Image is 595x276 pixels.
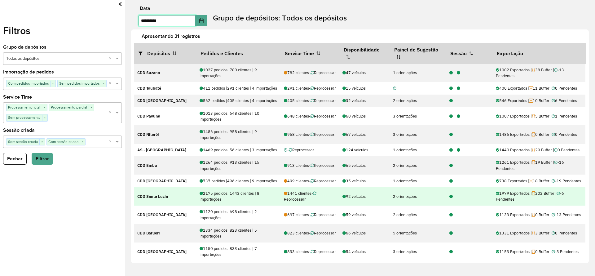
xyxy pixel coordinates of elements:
[137,249,187,254] strong: CDD [GEOGRAPHIC_DATA]
[449,114,453,118] i: 1229072 - 1013 pedidos
[89,105,94,111] span: ×
[393,113,443,119] div: 3 orientações
[309,212,336,217] span: - Reprocessar
[3,43,46,51] label: Grupo de depósitos
[393,131,443,137] div: 3 orientações
[200,227,277,239] div: 1334 pedidos | 823 clientes | 5 importações
[449,164,453,168] i: 1229100 - 1264 pedidos
[109,109,114,116] span: Clear all
[284,98,309,103] span: 405 clientes
[137,70,160,75] strong: CDD Suzano
[137,114,160,119] strong: CDD Pavuna
[3,93,32,101] label: Service Time
[196,15,207,26] button: Choose Date
[200,190,277,202] div: 2175 pedidos | 1443 clientes | 8 importações
[342,230,386,236] div: 66 veículos
[7,114,42,121] span: Sem processamento
[393,98,443,104] div: 2 orientações
[457,148,460,152] i: 1229365 - 29 pedidos
[393,230,443,236] div: 5 orientações
[457,87,460,91] i: 1229375 - 11 pedidos
[393,70,443,76] div: 1 orientações
[200,209,277,220] div: 1120 pedidos | 698 clientes | 2 importações
[109,139,114,145] span: Clear all
[137,147,186,153] strong: AS - [GEOGRAPHIC_DATA]
[7,104,42,110] span: Processamento total
[58,80,101,87] span: Sem pedidos importados
[284,191,311,196] span: 1441 clientes
[284,86,309,91] span: 291 clientes
[342,249,386,255] div: 54 veículos
[496,190,582,202] div: 1979 Exportados | 202 Buffer |
[552,249,579,254] span: -3 Pendentes
[449,99,453,103] i: 1229128 - 556 pedidos
[200,147,277,153] div: 1469 pedidos | 56 clientes | 3 importações
[496,98,582,104] div: 546 Exportados | 10 Buffer |
[42,115,47,121] span: ×
[496,178,582,184] div: 738 Exportados | 18 Buffer |
[101,81,106,87] span: ×
[137,163,157,168] strong: CDD Embu
[457,71,460,75] i: 1229377 - 38 pedidos
[3,153,27,165] button: Fechar
[554,147,580,153] span: 0 Pendentes
[552,132,577,137] span: 0 Pendentes
[309,249,336,254] span: - Reprocessar
[3,23,30,38] label: Filtros
[284,230,309,236] span: 823 clientes
[496,249,582,255] div: 1153 Exportados | 0 Buffer |
[339,43,390,64] th: Disponibilidade
[309,86,336,91] span: - Reprocessar
[309,132,336,137] span: - Reprocessar
[393,147,443,153] div: 1 orientações
[49,104,89,110] span: Processamento parcial
[284,178,309,184] span: 499 clientes
[449,133,453,137] i: 1229289 - 1486 pedidos
[342,147,386,153] div: 124 veículos
[496,160,564,171] span: -16 Pendentes
[342,85,386,91] div: 15 veículos
[309,114,336,119] span: - Reprocessar
[496,85,582,91] div: 400 Exportados | 11 Buffer |
[342,131,386,137] div: 67 veículos
[342,194,386,199] div: 92 veículos
[309,163,336,168] span: - Reprocessar
[137,86,161,91] strong: CDD Taubaté
[284,70,309,75] span: 782 clientes
[47,139,80,145] span: Com sessão criada
[393,194,443,199] div: 2 orientações
[42,105,47,111] span: ×
[449,213,453,217] i: 1229144 - 1120 pedidos
[280,43,339,64] th: Service Time
[342,212,386,218] div: 59 veículos
[496,67,564,78] span: -13 Pendentes
[393,87,396,91] i: Não realizada
[200,246,277,257] div: 1150 pedidos | 833 clientes | 7 importações
[496,159,582,171] div: 1261 Exportados | 19 Buffer |
[284,163,309,168] span: 913 clientes
[284,148,287,152] i: Não realizada
[32,153,53,165] button: Filtrar
[446,43,493,64] th: Sessão
[50,81,55,87] span: ×
[284,132,309,137] span: 958 clientes
[39,139,45,145] span: ×
[200,85,277,91] div: 411 pedidos | 291 clientes | 4 importações
[137,230,160,236] strong: CDD Barueri
[552,230,577,236] span: 0 Pendentes
[493,43,586,64] th: Exportação
[7,80,50,87] span: Com pedidos importados
[137,178,187,184] strong: CDD [GEOGRAPHIC_DATA]
[200,98,277,104] div: 562 pedidos | 405 clientes | 4 importações
[342,113,386,119] div: 60 veículos
[449,87,453,91] i: 1229345 - 403 pedidos
[284,191,316,202] span: - Reprocessar
[496,67,582,79] div: 1002 Exportados | 38 Buffer |
[342,70,386,76] div: 47 veículos
[496,131,582,137] div: 1486 Exportados | 0 Buffer |
[309,230,336,236] span: - Reprocessar
[200,129,277,140] div: 1486 pedidos | 958 clientes | 9 importações
[213,12,347,24] label: Grupo de depósitos: Todos os depósitos
[393,162,443,168] div: 2 orientações
[284,114,309,119] span: 648 clientes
